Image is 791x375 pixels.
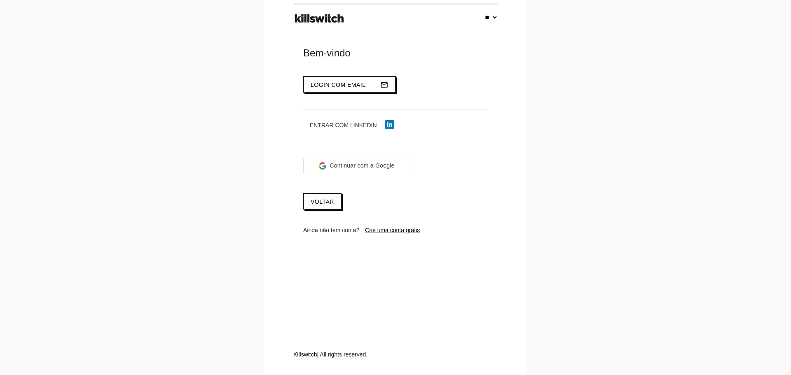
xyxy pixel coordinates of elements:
[293,351,317,358] a: Killswitch
[310,122,377,128] span: Entrar com LinkedIn
[385,120,394,129] img: linkedin-icon.png
[303,76,396,93] button: Login com emailmail_outline
[303,158,410,174] div: Continuar com a Google
[303,227,359,233] span: Ainda não tem conta?
[365,227,420,233] a: Crie uma conta grátis
[293,11,346,26] img: ks-logo-black-footer.png
[303,118,401,133] button: Entrar com LinkedIn
[311,82,366,88] span: Login com email
[380,77,388,93] i: mail_outline
[330,161,394,170] span: Continuar com a Google
[293,350,498,375] div: | All rights reserved.
[303,193,342,210] a: Voltar
[303,47,488,60] div: Bem-vindo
